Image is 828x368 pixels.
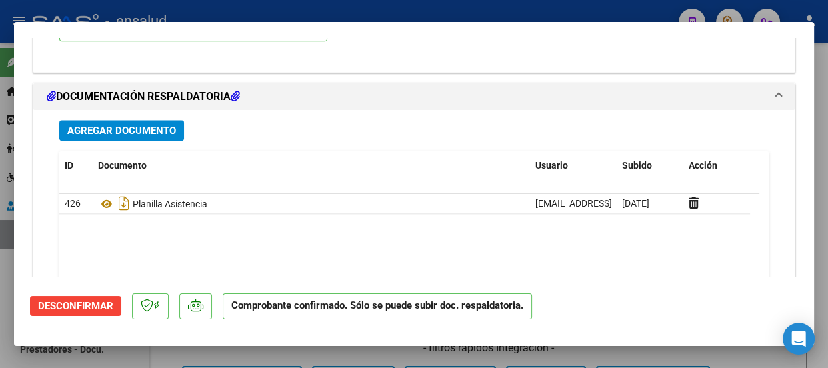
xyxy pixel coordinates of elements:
[98,199,207,209] span: Planilla Asistencia
[59,151,93,180] datatable-header-cell: ID
[115,193,133,214] i: Descargar documento
[535,198,761,209] span: [EMAIL_ADDRESS][DOMAIN_NAME] - [PERSON_NAME]
[535,160,568,171] span: Usuario
[783,323,815,355] div: Open Intercom Messenger
[65,198,81,209] span: 426
[38,300,113,312] span: Desconfirmar
[683,151,750,180] datatable-header-cell: Acción
[59,120,184,141] button: Agregar Documento
[33,83,795,110] mat-expansion-panel-header: DOCUMENTACIÓN RESPALDATORIA
[689,160,717,171] span: Acción
[530,151,617,180] datatable-header-cell: Usuario
[223,293,532,319] p: Comprobante confirmado. Sólo se puede subir doc. respaldatoria.
[622,198,649,209] span: [DATE]
[93,151,530,180] datatable-header-cell: Documento
[30,296,121,316] button: Desconfirmar
[47,89,240,105] h1: DOCUMENTACIÓN RESPALDATORIA
[67,125,176,137] span: Agregar Documento
[65,160,73,171] span: ID
[617,151,683,180] datatable-header-cell: Subido
[622,160,652,171] span: Subido
[98,160,147,171] span: Documento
